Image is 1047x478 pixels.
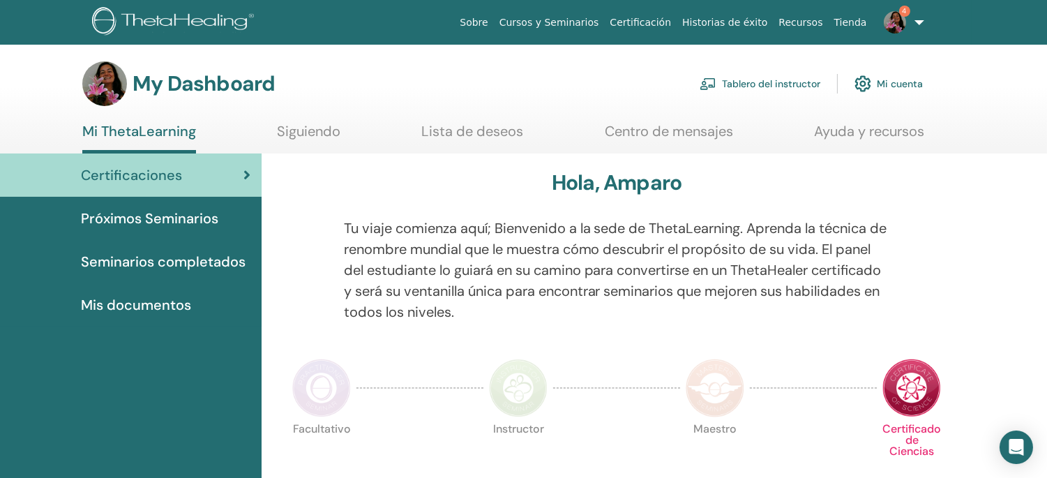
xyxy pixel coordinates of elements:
span: Próximos Seminarios [81,208,218,229]
img: Instructor [489,359,548,417]
h3: My Dashboard [133,71,275,96]
h3: Hola, Amparo [552,170,681,195]
img: default.jpg [884,11,906,33]
a: Certificación [604,10,677,36]
span: 4 [899,6,910,17]
img: logo.png [92,7,259,38]
img: Practitioner [292,359,351,417]
img: chalkboard-teacher.svg [700,77,716,90]
span: Mis documentos [81,294,191,315]
a: Centro de mensajes [605,123,733,150]
a: Siguiendo [277,123,340,150]
a: Mi cuenta [854,68,923,99]
p: Tu viaje comienza aquí; Bienvenido a la sede de ThetaLearning. Aprenda la técnica de renombre mun... [344,218,890,322]
span: Seminarios completados [81,251,246,272]
img: cog.svg [854,72,871,96]
a: Ayuda y recursos [814,123,924,150]
a: Tienda [829,10,873,36]
a: Mi ThetaLearning [82,123,196,154]
img: default.jpg [82,61,127,106]
div: Open Intercom Messenger [1000,431,1033,464]
a: Historias de éxito [677,10,773,36]
a: Cursos y Seminarios [494,10,605,36]
a: Lista de deseos [422,123,524,150]
img: Master [686,359,744,417]
img: Certificate of Science [882,359,941,417]
a: Sobre [454,10,493,36]
span: Certificaciones [81,165,182,186]
a: Recursos [773,10,828,36]
a: Tablero del instructor [700,68,820,99]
